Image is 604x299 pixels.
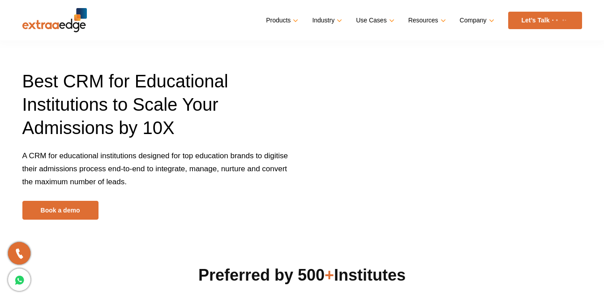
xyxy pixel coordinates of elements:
p: A CRM for educational institutions designed for top education brands to digitise their admissions... [22,149,296,201]
a: Resources [408,14,444,27]
h1: Best CRM for Educational Institutions to Scale Your Admissions by 10X [22,69,296,149]
span: + [325,266,334,284]
a: Industry [312,14,340,27]
a: Use Cases [356,14,392,27]
a: Let’s Talk [508,12,582,29]
a: Company [460,14,493,27]
h2: Preferred by 500 Institutes [22,264,582,286]
a: Products [266,14,296,27]
a: Book a demo [22,201,99,220]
